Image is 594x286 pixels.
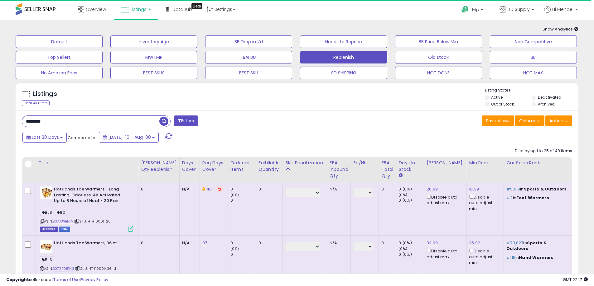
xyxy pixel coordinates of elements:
[469,247,499,265] div: Disable auto adjust min
[300,35,387,48] button: Needs to Reprice
[230,240,256,246] div: 0
[427,186,438,192] a: 26.99
[6,277,108,283] div: seller snap | |
[141,186,175,192] div: 0
[206,186,212,192] a: 40
[74,219,111,224] span: | SKU: HTH10001-20
[381,186,391,192] div: 0
[381,160,393,179] div: FBA Total Qty
[395,67,482,79] button: NOT DONE
[205,51,292,63] button: FBAFBM
[563,277,588,283] span: 2025-09-8 22:17 GMT
[258,186,278,192] div: 0
[202,160,225,173] div: Req Days Cover
[81,277,108,283] a: Privacy Policy
[538,95,561,100] label: Deactivated
[53,277,80,283] a: Terms of Use
[32,134,59,140] span: Last 30 Days
[54,240,130,248] b: HotHands Toe Warmers, 36 ct.
[182,240,195,246] div: N/A
[330,186,346,192] div: N/A
[110,67,197,79] button: BEST SKUS
[506,240,567,251] p: in
[182,160,197,173] div: Days Cover
[395,35,482,48] button: BB Price Below Min
[351,157,379,182] th: CSV column name: cust_attr_1_ee/hh
[33,90,57,98] h5: Listings
[516,195,549,201] span: Foot Warmers
[506,195,513,201] span: #2
[16,51,103,63] button: Top Sellers
[543,26,578,32] span: Show Analytics
[141,240,175,246] div: 0
[381,240,391,246] div: 0
[174,115,198,126] button: Filters
[205,35,292,48] button: BB Drop in 7d
[141,160,177,173] div: [PERSON_NAME] Qty Replenish
[538,101,555,107] label: Archived
[68,135,96,141] span: Compared to:
[230,192,239,197] small: (0%)
[38,160,136,166] div: Title
[552,6,573,12] span: Hi Mendel
[469,160,501,166] div: Min Price
[427,247,461,260] div: Disable auto adjust max
[506,255,567,260] p: in
[230,246,239,251] small: (0%)
[427,240,438,246] a: 32.99
[506,160,570,166] div: Cur Sales Rank
[55,209,67,216] span: 8%
[110,51,197,63] button: MWTMP
[491,95,503,100] label: Active
[285,160,324,166] div: SKU Prioritization
[506,186,567,192] p: in
[283,157,327,182] th: CSV column name: cust_attr_3_SKU Prioritization
[300,67,387,79] button: SD SHIPPING
[398,160,421,173] div: Days In Stock
[230,198,256,203] div: 0
[6,277,29,283] strong: Copyright
[395,51,482,63] button: Old stock
[427,194,461,206] div: Disable auto adjust max
[16,67,103,79] button: No Amazon Fees
[469,240,480,246] a: 25.92
[40,209,54,216] span: BJS
[75,266,116,271] span: | SKU: HTH10001-36_d
[398,240,424,246] div: 0 (0%)
[506,255,515,260] span: #115
[398,173,402,178] small: Days In Stock.
[461,6,469,13] i: Get Help
[482,115,514,126] button: Save View
[138,157,180,182] th: Please note that this number is a calculation based on your required days of coverage and your ve...
[353,160,376,166] div: Ee/hh
[398,192,407,197] small: (0%)
[16,35,103,48] button: Default
[86,6,106,12] span: Overview
[398,252,424,257] div: 0 (0%)
[22,132,67,143] button: Last 30 Days
[515,115,544,126] button: Columns
[40,186,133,231] div: ASIN:
[130,6,147,12] span: Listings
[506,240,523,246] span: #73,827
[508,6,530,12] span: BD Supply
[545,115,572,126] button: Actions
[398,198,424,203] div: 0 (0%)
[330,240,346,246] div: N/A
[230,252,256,257] div: 0
[182,186,195,192] div: N/A
[471,7,479,12] span: Help
[300,51,387,63] button: Replenish
[191,3,202,9] div: Tooltip anchor
[506,240,547,251] span: Sports & Outdoors
[110,35,197,48] button: Inventory Age
[258,160,280,173] div: Fulfillable Quantity
[506,195,567,201] p: in
[40,256,54,263] span: BJS
[519,118,539,124] span: Columns
[398,186,424,192] div: 0 (0%)
[59,227,70,232] span: FBM
[398,246,407,251] small: (0%)
[99,132,159,143] button: [DATE]-10 - Aug-08
[519,255,553,260] span: Hand Warmers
